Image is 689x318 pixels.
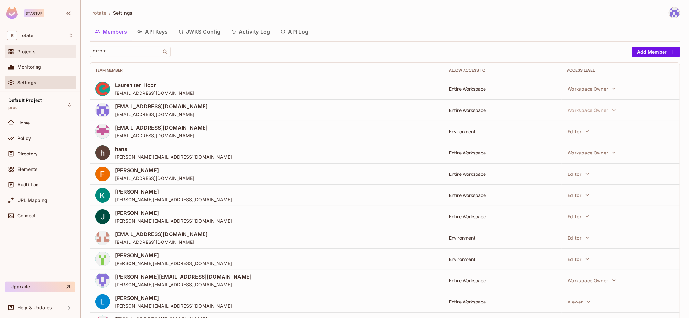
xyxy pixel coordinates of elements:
[8,98,42,103] span: Default Project
[449,128,557,134] div: Environment
[92,10,106,16] span: rotate
[115,111,208,117] span: [EMAIL_ADDRESS][DOMAIN_NAME]
[564,231,592,244] button: Editor
[564,125,592,138] button: Editor
[95,145,110,160] img: ACg8ocJ2DVT2rfpPOtVy5z31_eswwp5vjqy3ipHCqeAbzp0ryLQAmA=s96-c
[115,175,194,181] span: [EMAIL_ADDRESS][DOMAIN_NAME]
[17,120,30,125] span: Home
[95,252,110,266] img: 143411726
[20,33,33,38] span: Workspace: rotate
[275,24,313,40] button: API Log
[17,167,37,172] span: Elements
[17,65,41,70] span: Monitoring
[7,31,17,40] span: R
[564,253,592,265] button: Editor
[115,218,232,224] span: [PERSON_NAME][EMAIL_ADDRESS][DOMAIN_NAME]
[449,107,557,113] div: Entire Workspace
[95,188,110,203] img: ACg8ocJM03VERk6ch-EencWe_HwkjNGhS9tBMWV-QlTAjbgTXfHfEA=s96-c
[115,154,232,160] span: [PERSON_NAME][EMAIL_ADDRESS][DOMAIN_NAME]
[17,213,36,218] span: Connect
[449,277,557,283] div: Entire Workspace
[115,231,208,238] span: [EMAIL_ADDRESS][DOMAIN_NAME]
[17,198,47,203] span: URL Mapping
[17,305,52,310] span: Help & Updates
[5,282,75,292] button: Upgrade
[90,24,132,40] button: Members
[115,133,208,139] span: [EMAIL_ADDRESS][DOMAIN_NAME]
[95,103,110,117] img: 170305909
[132,24,173,40] button: API Keys
[564,82,619,95] button: Workspace Owner
[632,47,680,57] button: Add Member
[115,167,194,174] span: [PERSON_NAME]
[115,239,208,245] span: [EMAIL_ADDRESS][DOMAIN_NAME]
[95,124,110,139] img: 174303783
[226,24,276,40] button: Activity Log
[115,103,208,110] span: [EMAIL_ADDRESS][DOMAIN_NAME]
[95,294,110,309] img: ACg8ocLjmJrY01ZCZcuIq5upE25M1GSNATG5wyTgUo33zJdpickLFA=s96-c
[115,294,232,302] span: [PERSON_NAME]
[17,151,37,156] span: Directory
[17,182,39,187] span: Audit Log
[449,256,557,262] div: Environment
[95,273,110,288] img: 197568137
[115,124,208,131] span: [EMAIL_ADDRESS][DOMAIN_NAME]
[564,146,619,159] button: Workspace Owner
[17,80,36,85] span: Settings
[95,231,110,245] img: 191815207
[95,68,439,73] div: Team Member
[564,274,619,287] button: Workspace Owner
[6,7,18,19] img: SReyMgAAAABJRU5ErkJggg==
[115,145,232,153] span: hans
[449,235,557,241] div: Environment
[95,209,110,224] img: ACg8ocJmGqJfzLsV1lccbCO9MtXthwsCgm1u66mwiOll6xsGC-G6rw=s96-c
[115,90,194,96] span: [EMAIL_ADDRESS][DOMAIN_NAME]
[449,299,557,305] div: Entire Workspace
[564,104,619,116] button: Workspace Owner
[95,82,110,96] img: ACg8ocJHYq--MZPMQW-fnCmeZNufnjUSY8-gQX8D4KbJlE7Nn7VT_Dw=s96-c
[449,214,557,220] div: Entire Workspace
[669,7,680,18] img: yoongjia@letsrotate.com
[24,9,44,17] div: Startup
[17,136,31,141] span: Policy
[17,49,36,54] span: Projects
[115,252,232,259] span: [PERSON_NAME]
[567,68,674,73] div: Access Level
[173,24,226,40] button: JWKS Config
[115,82,194,89] span: Lauren ten Hoor
[115,303,232,309] span: [PERSON_NAME][EMAIL_ADDRESS][DOMAIN_NAME]
[115,209,232,216] span: [PERSON_NAME]
[115,188,232,195] span: [PERSON_NAME]
[564,189,592,202] button: Editor
[564,167,592,180] button: Editor
[115,260,232,266] span: [PERSON_NAME][EMAIL_ADDRESS][DOMAIN_NAME]
[449,150,557,156] div: Entire Workspace
[449,86,557,92] div: Entire Workspace
[109,10,110,16] li: /
[113,10,132,16] span: Settings
[115,273,252,280] span: [PERSON_NAME][EMAIL_ADDRESS][DOMAIN_NAME]
[564,210,592,223] button: Editor
[449,171,557,177] div: Entire Workspace
[449,192,557,198] div: Entire Workspace
[8,105,18,110] span: prod
[115,282,252,288] span: [PERSON_NAME][EMAIL_ADDRESS][DOMAIN_NAME]
[449,68,557,73] div: Allow Access to
[95,167,110,181] img: ACg8ocKyOwdjNZY2grQxe9kPmiabIvDJIZEf1FfIHzUY-7K19X45xg=s96-c
[115,196,232,203] span: [PERSON_NAME][EMAIL_ADDRESS][DOMAIN_NAME]
[564,295,594,308] button: Viewer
